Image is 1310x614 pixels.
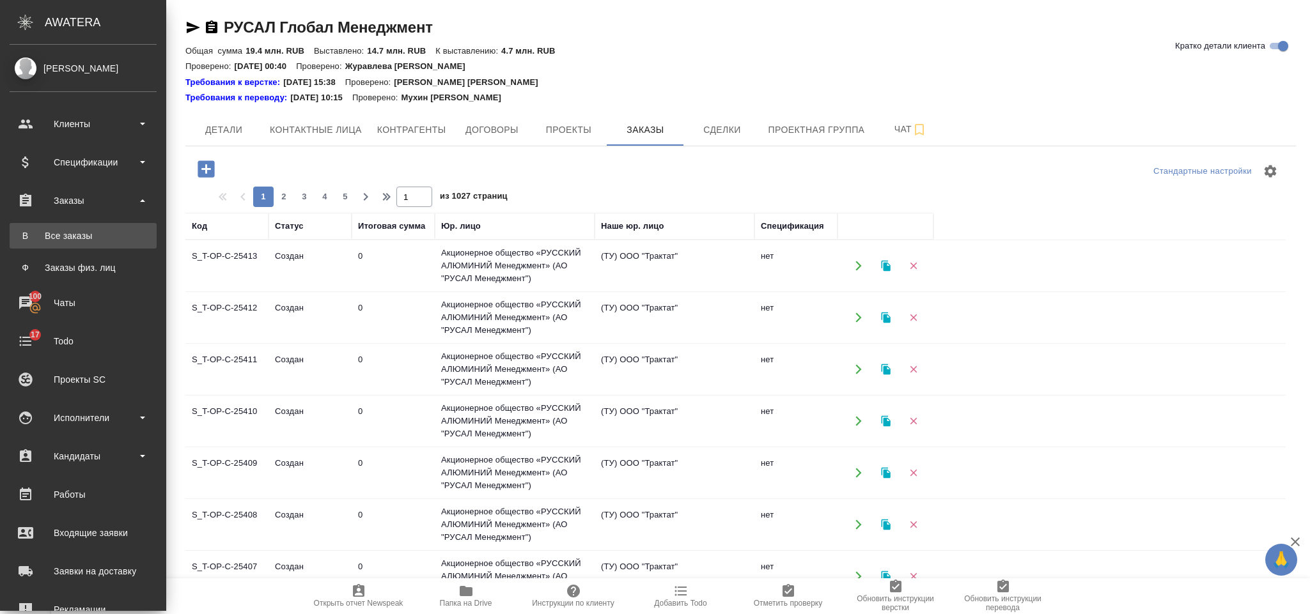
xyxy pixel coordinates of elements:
[10,332,157,351] div: Todo
[192,220,207,233] div: Код
[440,188,508,207] span: из 1027 страниц
[435,447,595,498] td: Акционерное общество «РУССКИЙ АЛЮМИНИЙ Менеджмент» (АО "РУСАЛ Менеджмент")
[10,523,157,542] div: Входящие заявки
[45,10,166,35] div: AWATERA
[10,191,157,210] div: Заказы
[185,46,246,56] p: Общая сумма
[3,287,163,319] a: 100Чаты
[949,578,1057,614] button: Обновить инструкции перевода
[761,220,824,233] div: Спецификация
[367,46,435,56] p: 14.7 млн. RUB
[435,292,595,343] td: Акционерное общество «РУССКИЙ АЛЮМИНИЙ Менеджмент» (АО "РУСАЛ Менеджмент")
[627,578,735,614] button: Добавить Todo
[412,578,520,614] button: Папка на Drive
[435,499,595,550] td: Акционерное общество «РУССКИЙ АЛЮМИНИЙ Менеджмент» (АО "РУСАЛ Менеджмент")
[270,122,362,138] span: Контактные лица
[345,76,394,89] p: Проверено:
[754,554,838,599] td: нет
[768,122,864,138] span: Проектная группа
[314,46,367,56] p: Выставлено:
[3,479,163,510] a: Работы
[352,554,435,599] td: 0
[3,555,163,587] a: Заявки на доставку
[10,153,157,172] div: Спецификации
[185,450,269,495] td: S_T-OP-C-25409
[440,599,492,608] span: Папка на Drive
[358,220,425,233] div: Итоговая сумма
[394,76,548,89] p: [PERSON_NAME] [PERSON_NAME]
[185,502,269,547] td: S_T-OP-C-25408
[193,122,254,138] span: Детали
[957,594,1049,612] span: Обновить инструкции перевода
[315,187,335,207] button: 4
[435,344,595,395] td: Акционерное общество «РУССКИЙ АЛЮМИНИЙ Менеджмент» (АО "РУСАЛ Менеджмент")
[352,295,435,340] td: 0
[185,91,290,104] a: Требования к переводу:
[435,46,501,56] p: К выставлению:
[845,460,871,486] button: Открыть
[873,512,899,538] button: Клонировать
[274,190,294,203] span: 2
[185,295,269,340] td: S_T-OP-C-25412
[845,512,871,538] button: Открыть
[845,357,871,383] button: Открыть
[10,223,157,249] a: ВВсе заказы
[873,305,899,331] button: Клонировать
[269,450,352,495] td: Создан
[10,562,157,581] div: Заявки на доставку
[275,220,304,233] div: Статус
[296,61,345,71] p: Проверено:
[10,408,157,427] div: Исполнители
[1150,162,1255,181] div: split button
[1175,40,1265,52] span: Кратко детали клиента
[873,253,899,279] button: Клонировать
[23,328,47,341] span: 17
[315,190,335,203] span: 4
[441,220,481,233] div: Юр. лицо
[842,578,949,614] button: Обновить инструкции верстки
[900,305,926,331] button: Удалить
[269,554,352,599] td: Создан
[185,347,269,392] td: S_T-OP-C-25411
[377,122,446,138] span: Контрагенты
[845,305,871,331] button: Открыть
[845,564,871,590] button: Открыть
[900,253,926,279] button: Удалить
[204,20,219,35] button: Скопировать ссылку
[269,243,352,288] td: Создан
[595,347,754,392] td: (ТУ) ООО "Трактат"
[754,599,822,608] span: Отметить проверку
[845,408,871,434] button: Открыть
[754,502,838,547] td: нет
[269,502,352,547] td: Создан
[654,599,706,608] span: Добавить Todo
[235,61,297,71] p: [DATE] 00:40
[3,325,163,357] a: 17Todo
[461,122,522,138] span: Договоры
[283,76,345,89] p: [DATE] 15:38
[900,512,926,538] button: Удалить
[352,243,435,288] td: 0
[532,599,614,608] span: Инструкции по клиенту
[352,399,435,443] td: 0
[185,76,283,89] a: Требования к верстке:
[305,578,412,614] button: Открыть отчет Newspeak
[595,554,754,599] td: (ТУ) ООО "Трактат"
[435,240,595,291] td: Акционерное общество «РУССКИЙ АЛЮМИНИЙ Менеджмент» (АО "РУСАЛ Менеджмент")
[900,460,926,486] button: Удалить
[352,347,435,392] td: 0
[754,295,838,340] td: нет
[595,295,754,340] td: (ТУ) ООО "Трактат"
[1270,546,1292,573] span: 🙏
[185,91,290,104] div: Нажми, чтобы открыть папку с инструкцией
[10,485,157,504] div: Работы
[185,554,269,599] td: S_T-OP-C-25407
[274,187,294,207] button: 2
[1265,544,1297,576] button: 🙏
[345,61,475,71] p: Журавлева [PERSON_NAME]
[314,599,403,608] span: Открыть отчет Newspeak
[269,399,352,443] td: Создан
[845,253,871,279] button: Открыть
[900,357,926,383] button: Удалить
[290,91,352,104] p: [DATE] 10:15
